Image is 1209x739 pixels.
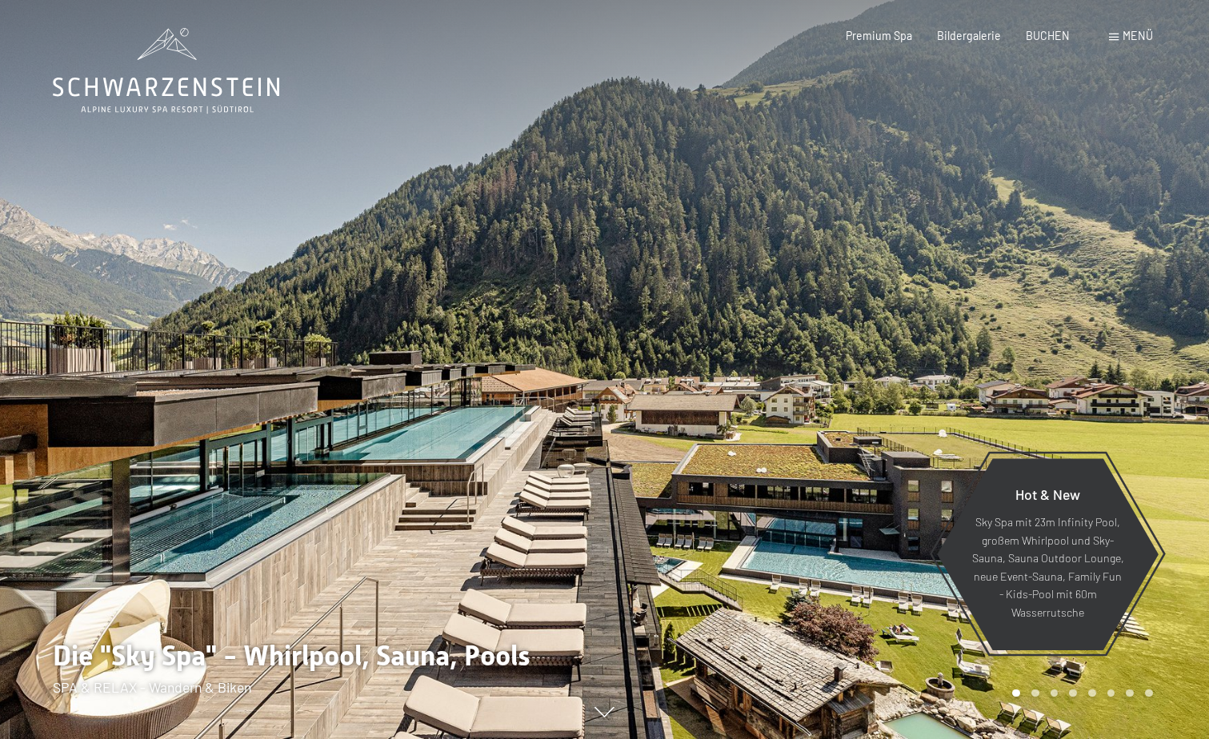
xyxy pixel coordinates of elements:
[1123,29,1153,42] span: Menü
[846,29,912,42] a: Premium Spa
[1012,689,1020,697] div: Carousel Page 1 (Current Slide)
[1031,689,1039,697] div: Carousel Page 2
[1051,689,1059,697] div: Carousel Page 3
[1145,689,1153,697] div: Carousel Page 8
[1069,689,1077,697] div: Carousel Page 4
[971,514,1124,622] p: Sky Spa mit 23m Infinity Pool, großem Whirlpool und Sky-Sauna, Sauna Outdoor Lounge, neue Event-S...
[1107,689,1115,697] div: Carousel Page 6
[1026,29,1070,42] a: BUCHEN
[1015,485,1080,503] span: Hot & New
[1088,689,1096,697] div: Carousel Page 5
[937,29,1001,42] a: Bildergalerie
[1007,689,1152,697] div: Carousel Pagination
[936,457,1159,651] a: Hot & New Sky Spa mit 23m Infinity Pool, großem Whirlpool und Sky-Sauna, Sauna Outdoor Lounge, ne...
[1126,689,1134,697] div: Carousel Page 7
